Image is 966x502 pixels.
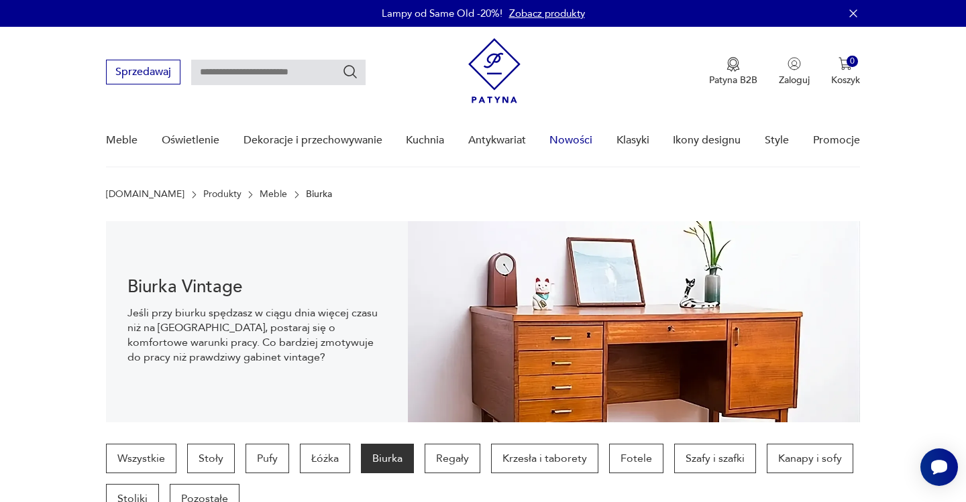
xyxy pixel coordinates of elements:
a: Dekoracje i przechowywanie [244,115,382,166]
a: Regały [425,444,480,473]
a: [DOMAIN_NAME] [106,189,184,200]
button: Szukaj [342,64,358,80]
a: Promocje [813,115,860,166]
p: Biurka [306,189,332,200]
p: Lampy od Same Old -20%! [382,7,502,20]
img: Ikona koszyka [839,57,852,70]
img: Ikonka użytkownika [788,57,801,70]
img: Ikona medalu [727,57,740,72]
p: Koszyk [831,74,860,86]
a: Pufy [246,444,289,473]
a: Stoły [187,444,235,473]
button: Zaloguj [779,57,810,86]
button: Patyna B2B [709,57,757,86]
button: 0Koszyk [831,57,860,86]
a: Klasyki [616,115,649,166]
img: Patyna - sklep z meblami i dekoracjami vintage [468,38,521,103]
a: Ikony designu [673,115,741,166]
a: Biurka [361,444,414,473]
a: Fotele [609,444,663,473]
a: Antykwariat [468,115,526,166]
a: Zobacz produkty [509,7,585,20]
a: Szafy i szafki [674,444,756,473]
img: 217794b411677fc89fd9d93ef6550404.webp [408,221,860,422]
p: Zaloguj [779,74,810,86]
p: Jeśli przy biurku spędzasz w ciągu dnia więcej czasu niż na [GEOGRAPHIC_DATA], postaraj się o kom... [127,306,386,365]
a: Łóżka [300,444,350,473]
a: Oświetlenie [162,115,219,166]
a: Meble [260,189,287,200]
div: 0 [847,56,858,67]
a: Ikona medaluPatyna B2B [709,57,757,86]
h1: Biurka Vintage [127,279,386,295]
p: Patyna B2B [709,74,757,86]
a: Kanapy i sofy [767,444,853,473]
iframe: Smartsupp widget button [920,448,958,486]
a: Produkty [203,189,241,200]
a: Meble [106,115,138,166]
button: Sprzedawaj [106,60,180,84]
a: Kuchnia [406,115,444,166]
a: Wszystkie [106,444,176,473]
a: Nowości [549,115,592,166]
a: Sprzedawaj [106,68,180,78]
a: Style [765,115,789,166]
a: Krzesła i taborety [491,444,598,473]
